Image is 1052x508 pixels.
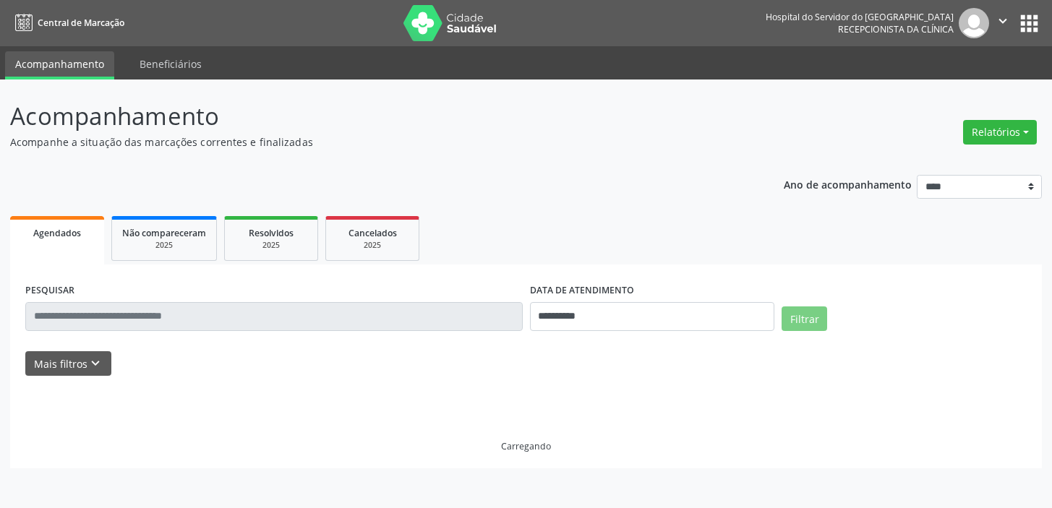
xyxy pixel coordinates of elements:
[122,227,206,239] span: Não compareceram
[963,120,1037,145] button: Relatórios
[5,51,114,79] a: Acompanhamento
[10,98,732,134] p: Acompanhamento
[348,227,397,239] span: Cancelados
[10,11,124,35] a: Central de Marcação
[336,240,409,251] div: 2025
[501,440,551,452] div: Carregando
[989,8,1017,38] button: 
[995,13,1011,29] i: 
[530,280,634,302] label: DATA DE ATENDIMENTO
[249,227,294,239] span: Resolvidos
[38,17,124,29] span: Central de Marcação
[959,8,989,38] img: img
[782,306,827,331] button: Filtrar
[129,51,212,77] a: Beneficiários
[784,175,912,193] p: Ano de acompanhamento
[10,134,732,150] p: Acompanhe a situação das marcações correntes e finalizadas
[122,240,206,251] div: 2025
[25,280,74,302] label: PESQUISAR
[33,227,81,239] span: Agendados
[838,23,954,35] span: Recepcionista da clínica
[1017,11,1042,36] button: apps
[235,240,307,251] div: 2025
[87,356,103,371] i: keyboard_arrow_down
[25,351,111,376] button: Mais filtroskeyboard_arrow_down
[766,11,954,23] div: Hospital do Servidor do [GEOGRAPHIC_DATA]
